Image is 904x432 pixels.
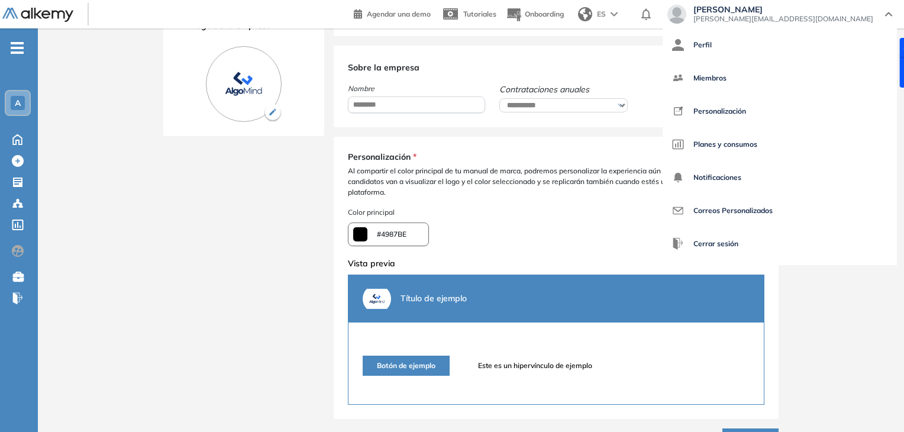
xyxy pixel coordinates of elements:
[693,5,873,14] span: [PERSON_NAME]
[845,375,904,432] iframe: Chat Widget
[499,83,632,96] span: Contrataciones anuales
[206,46,282,122] img: PROFILE_MENU_LOGO_COMPANY
[15,98,21,108] span: A
[354,6,431,20] a: Agendar una demo
[377,229,406,240] span: #4987BE
[672,230,738,258] button: Cerrar sesión
[525,9,564,18] span: Onboarding
[367,9,431,18] span: Agendar una demo
[672,205,684,217] img: icon
[672,72,684,84] img: icon
[348,207,764,218] span: Color principal
[348,53,419,73] span: Sobre la empresa
[348,166,736,198] span: Al compartir el color principal de tu manual de marca, podremos personalizar la experiencia aún m...
[672,39,684,51] img: icon
[578,7,592,21] img: world
[672,138,684,150] img: icon
[693,64,727,92] span: Miembros
[672,105,684,117] img: icon
[693,14,873,24] span: [PERSON_NAME][EMAIL_ADDRESS][DOMAIN_NAME]
[348,83,485,94] span: Nombre
[672,130,887,159] a: Planes y consumos
[693,97,746,125] span: Personalización
[506,2,564,27] button: Onboarding
[478,360,592,371] span: Este es un hipervínculo de ejemplo
[672,172,684,183] img: icon
[363,356,450,376] button: Botón de ejemplo
[348,151,411,163] span: Personalización
[672,196,887,225] a: Correos Personalizados
[693,230,738,258] span: Cerrar sesión
[672,163,887,192] a: Notificaciones
[693,31,712,59] span: Perfil
[11,47,24,49] i: -
[597,9,606,20] span: ES
[401,293,467,304] span: Título de ejemplo
[611,12,618,17] img: arrow
[693,130,757,159] span: Planes y consumos
[672,31,887,59] a: Perfil
[693,196,773,225] span: Correos Personalizados
[2,8,73,22] img: Logo
[348,258,395,269] span: Vista previa
[264,104,282,122] img: Ícono de lapiz de edición
[463,9,496,18] span: Tutoriales
[672,97,887,125] a: Personalización
[693,163,741,192] span: Notificaciones
[363,285,391,313] img: PROFILE_MENU_LOGO_USER
[672,238,684,250] img: icon
[672,64,887,92] a: Miembros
